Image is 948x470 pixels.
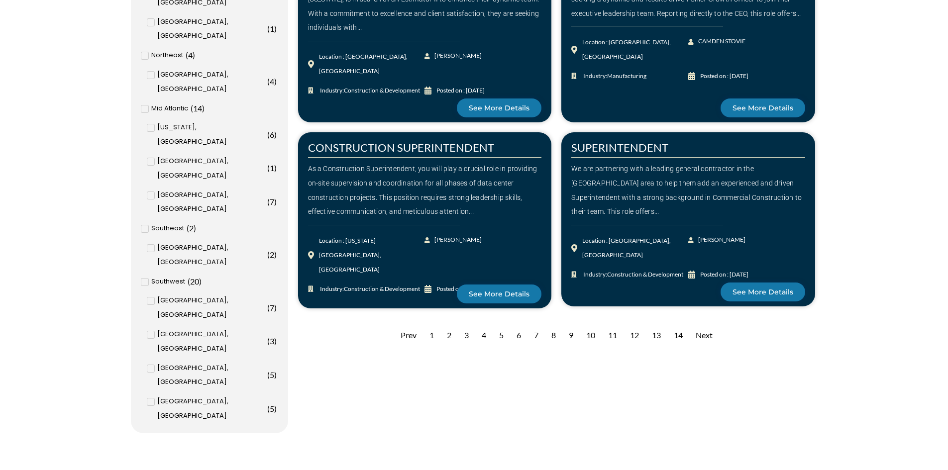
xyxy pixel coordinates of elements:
span: ( [267,250,270,259]
span: [GEOGRAPHIC_DATA], [GEOGRAPHIC_DATA] [157,15,265,44]
span: CAMDEN STOVIE [696,34,745,49]
span: [PERSON_NAME] [696,233,745,247]
span: 20 [190,277,199,286]
span: Construction & Development [607,271,683,278]
div: 4 [477,323,491,348]
span: ) [274,24,277,33]
span: Southeast [151,221,184,236]
a: Industry:Construction & Development [308,84,425,98]
div: 11 [603,323,622,348]
span: [GEOGRAPHIC_DATA], [GEOGRAPHIC_DATA] [157,188,265,217]
span: ( [186,50,188,60]
span: 6 [270,130,274,139]
div: Location : [GEOGRAPHIC_DATA], [GEOGRAPHIC_DATA] [582,234,688,263]
div: 9 [564,323,578,348]
span: See More Details [469,290,529,297]
div: Posted on : [DATE] [436,84,485,98]
span: 2 [270,250,274,259]
span: ( [191,103,193,113]
span: Mid Atlantic [151,101,188,116]
div: Posted on : [DATE] [700,69,748,84]
span: ) [274,163,277,173]
span: ( [188,277,190,286]
span: ( [267,197,270,206]
div: 13 [647,323,666,348]
span: ( [267,336,270,346]
span: Southwest [151,275,185,289]
span: [US_STATE], [GEOGRAPHIC_DATA] [157,120,265,149]
div: 14 [669,323,688,348]
a: See More Details [457,284,541,303]
span: ( [267,130,270,139]
span: See More Details [733,288,793,295]
a: See More Details [721,98,805,117]
span: Industry: [581,69,646,84]
span: ) [274,336,277,346]
div: 2 [442,323,456,348]
a: Industry:Manufacturing [571,69,688,84]
div: 12 [625,323,644,348]
div: We are partnering with a leading general contractor in the [GEOGRAPHIC_DATA] area to help them ad... [571,162,805,219]
span: ) [193,50,195,60]
span: ) [202,103,205,113]
a: SUPERINTENDENT [571,141,668,154]
div: 10 [581,323,600,348]
span: [GEOGRAPHIC_DATA], [GEOGRAPHIC_DATA] [157,293,265,322]
span: 4 [188,50,193,60]
span: ( [267,404,270,413]
span: 2 [189,223,194,233]
div: Location : [GEOGRAPHIC_DATA], [GEOGRAPHIC_DATA] [582,35,688,64]
div: 7 [529,323,543,348]
span: 4 [270,77,274,86]
a: [PERSON_NAME] [688,233,746,247]
span: 5 [270,404,274,413]
div: 6 [512,323,526,348]
span: Industry: [317,84,420,98]
span: 3 [270,336,274,346]
span: 1 [270,163,274,173]
span: 14 [193,103,202,113]
span: Construction & Development [344,87,420,94]
span: ) [274,303,277,312]
span: [GEOGRAPHIC_DATA], [GEOGRAPHIC_DATA] [157,154,265,183]
span: [PERSON_NAME] [432,49,482,63]
div: Location : [US_STATE][GEOGRAPHIC_DATA], [GEOGRAPHIC_DATA] [319,234,425,277]
a: Industry:Construction & Development [571,268,688,282]
div: Prev [396,323,421,348]
span: Manufacturing [607,72,646,80]
div: Posted on : [DATE] [700,268,748,282]
span: ) [194,223,196,233]
span: ) [274,197,277,206]
div: 3 [459,323,474,348]
span: 7 [270,303,274,312]
a: CONSTRUCTION SUPERINTENDENT [308,141,494,154]
a: [PERSON_NAME] [424,49,483,63]
div: 1 [424,323,439,348]
span: [GEOGRAPHIC_DATA], [GEOGRAPHIC_DATA] [157,68,265,96]
span: ) [274,250,277,259]
span: ) [199,277,202,286]
div: 8 [546,323,561,348]
span: [GEOGRAPHIC_DATA], [GEOGRAPHIC_DATA] [157,241,265,270]
span: ) [274,77,277,86]
span: [PERSON_NAME] [432,233,482,247]
a: See More Details [457,98,541,117]
div: Location : [GEOGRAPHIC_DATA], [GEOGRAPHIC_DATA] [319,50,425,79]
span: See More Details [469,104,529,111]
span: ( [267,303,270,312]
span: 7 [270,197,274,206]
span: ) [274,370,277,379]
span: ( [267,370,270,379]
a: CAMDEN STOVIE [688,34,746,49]
span: [GEOGRAPHIC_DATA], [GEOGRAPHIC_DATA] [157,361,265,390]
span: ( [267,24,270,33]
span: Industry: [581,268,683,282]
div: 5 [494,323,509,348]
span: 5 [270,370,274,379]
span: ( [187,223,189,233]
span: See More Details [733,104,793,111]
span: 1 [270,24,274,33]
span: Northeast [151,48,183,63]
span: [GEOGRAPHIC_DATA], [GEOGRAPHIC_DATA] [157,327,265,356]
span: [GEOGRAPHIC_DATA], [GEOGRAPHIC_DATA] [157,394,265,423]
